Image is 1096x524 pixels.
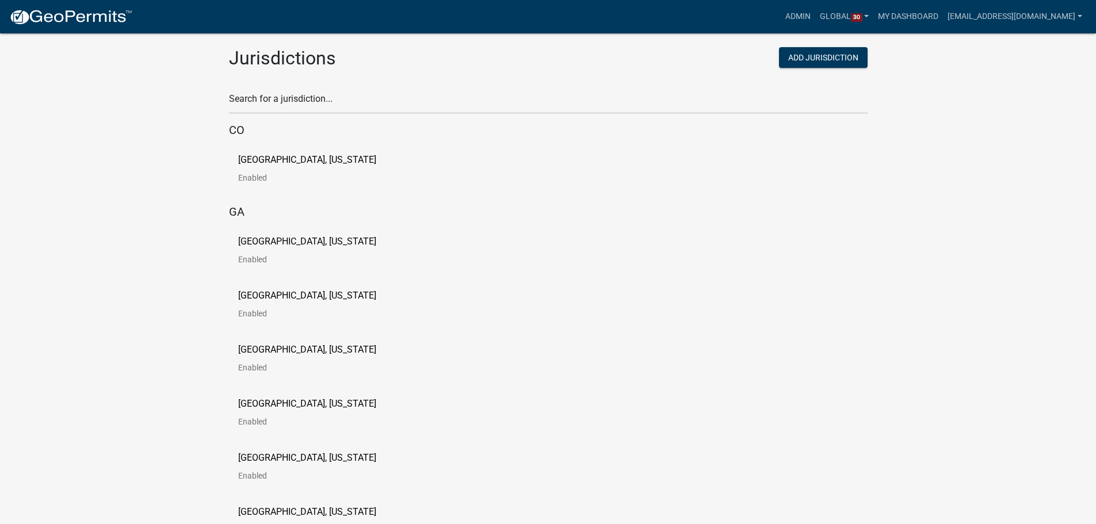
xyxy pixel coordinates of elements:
a: Global30 [815,6,874,28]
a: [GEOGRAPHIC_DATA], [US_STATE]Enabled [238,291,395,327]
p: [GEOGRAPHIC_DATA], [US_STATE] [238,453,376,462]
p: Enabled [238,418,395,426]
p: [GEOGRAPHIC_DATA], [US_STATE] [238,399,376,408]
a: My Dashboard [873,6,943,28]
h5: GA [229,205,868,219]
span: 30 [851,13,862,22]
p: Enabled [238,472,395,480]
h5: CO [229,123,868,137]
p: [GEOGRAPHIC_DATA], [US_STATE] [238,345,376,354]
p: [GEOGRAPHIC_DATA], [US_STATE] [238,237,376,246]
p: Enabled [238,364,395,372]
a: [GEOGRAPHIC_DATA], [US_STATE]Enabled [238,155,395,191]
h2: Jurisdictions [229,47,540,69]
p: [GEOGRAPHIC_DATA], [US_STATE] [238,507,376,517]
a: [EMAIL_ADDRESS][DOMAIN_NAME] [943,6,1087,28]
p: [GEOGRAPHIC_DATA], [US_STATE] [238,155,376,165]
p: Enabled [238,309,395,318]
p: [GEOGRAPHIC_DATA], [US_STATE] [238,291,376,300]
a: [GEOGRAPHIC_DATA], [US_STATE]Enabled [238,453,395,489]
button: Add Jurisdiction [779,47,868,68]
p: Enabled [238,255,395,263]
p: Enabled [238,174,395,182]
a: Admin [781,6,815,28]
a: [GEOGRAPHIC_DATA], [US_STATE]Enabled [238,345,395,381]
a: [GEOGRAPHIC_DATA], [US_STATE]Enabled [238,399,395,435]
a: [GEOGRAPHIC_DATA], [US_STATE]Enabled [238,237,395,273]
